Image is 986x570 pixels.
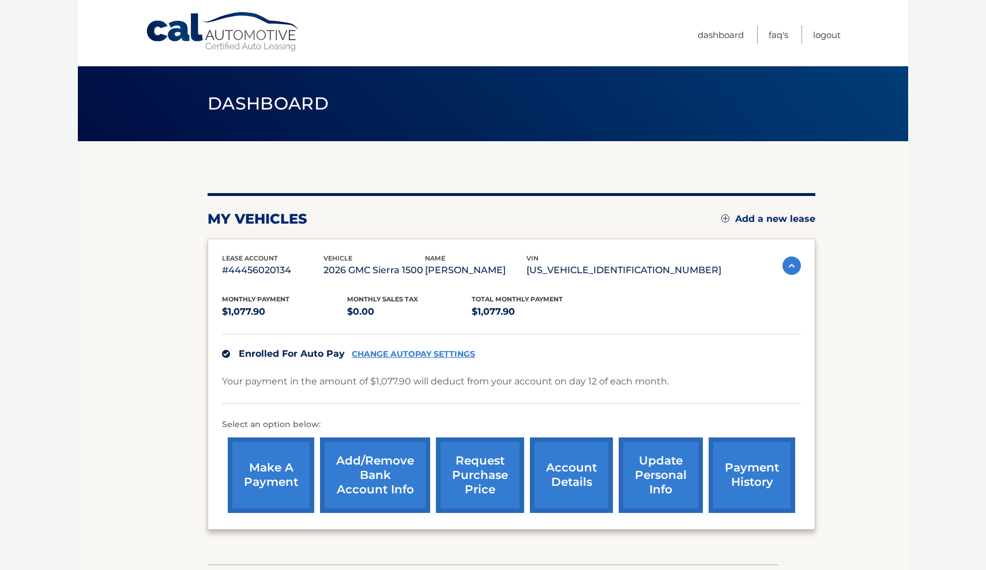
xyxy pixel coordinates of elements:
h2: my vehicles [208,210,307,228]
span: vin [526,254,539,262]
p: Your payment in the amount of $1,077.90 will deduct from your account on day 12 of each month. [222,373,669,390]
p: Select an option below: [222,418,801,432]
img: accordion-active.svg [782,256,801,275]
a: account details [530,437,613,513]
a: request purchase price [436,437,524,513]
a: Dashboard [698,25,744,44]
span: Monthly Payment [222,295,289,303]
span: name [425,254,445,262]
span: Total Monthly Payment [472,295,563,303]
p: $1,077.90 [222,304,347,320]
a: Logout [813,25,841,44]
span: lease account [222,254,278,262]
a: payment history [709,437,795,513]
a: update personal info [619,437,703,513]
span: Enrolled For Auto Pay [239,348,345,359]
img: check.svg [222,350,230,358]
p: [PERSON_NAME] [425,262,526,278]
span: vehicle [323,254,352,262]
a: FAQ's [769,25,788,44]
a: make a payment [228,437,314,513]
a: CHANGE AUTOPAY SETTINGS [352,349,475,359]
a: Add/Remove bank account info [320,437,430,513]
p: #44456020134 [222,262,323,278]
span: Monthly sales Tax [347,295,418,303]
a: Add a new lease [721,213,815,225]
p: $0.00 [347,304,472,320]
p: 2026 GMC Sierra 1500 [323,262,425,278]
a: Cal Automotive [145,12,301,52]
img: add.svg [721,214,729,222]
span: Dashboard [208,93,329,114]
p: [US_VEHICLE_IDENTIFICATION_NUMBER] [526,262,721,278]
p: $1,077.90 [472,304,597,320]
